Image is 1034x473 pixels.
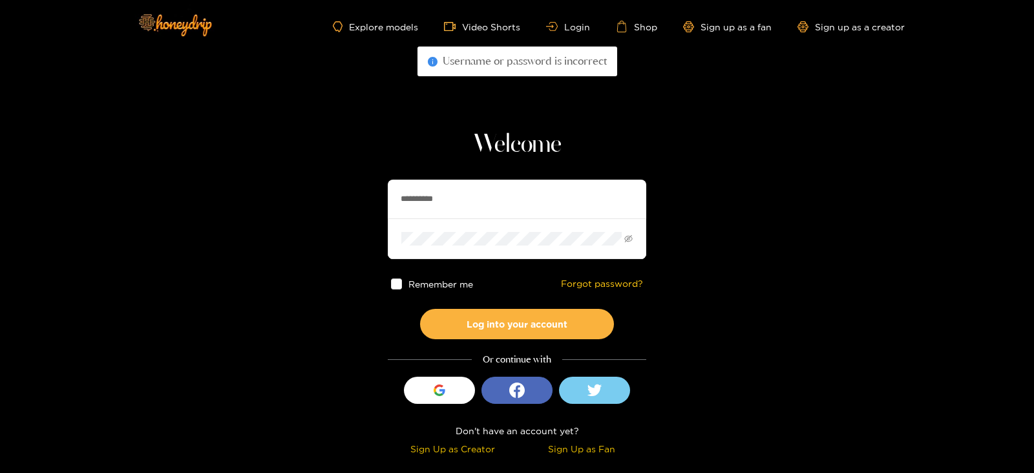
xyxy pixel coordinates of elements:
a: Login [546,22,590,32]
div: Sign Up as Creator [391,441,514,456]
h1: Welcome [388,129,646,160]
button: Log into your account [420,309,614,339]
span: Remember me [408,279,473,289]
a: Forgot password? [561,279,643,289]
div: Don't have an account yet? [388,423,646,438]
a: Shop [616,21,657,32]
a: Sign up as a fan [683,21,772,32]
div: Or continue with [388,352,646,367]
span: video-camera [444,21,462,32]
div: Sign Up as Fan [520,441,643,456]
span: info-circle [428,57,438,67]
a: Video Shorts [444,21,520,32]
a: Sign up as a creator [797,21,905,32]
span: eye-invisible [624,235,633,243]
a: Explore models [333,21,418,32]
span: Username or password is incorrect [443,54,607,67]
